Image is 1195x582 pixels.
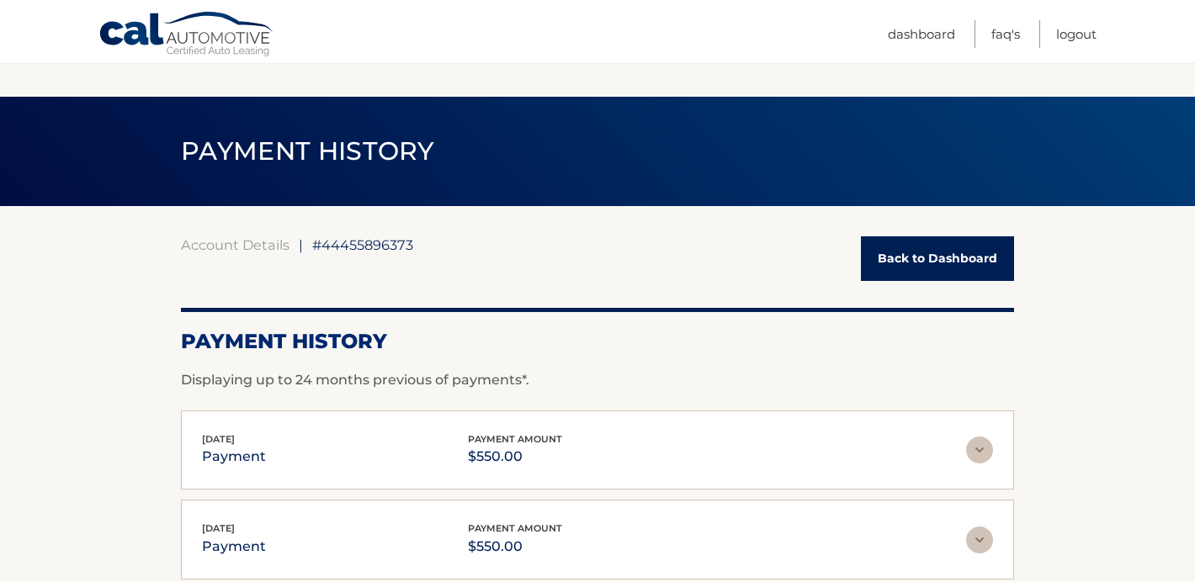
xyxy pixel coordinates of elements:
span: | [299,236,303,253]
span: [DATE] [202,522,235,534]
span: [DATE] [202,433,235,445]
span: PAYMENT HISTORY [181,135,434,167]
p: $550.00 [468,445,562,468]
p: payment [202,535,266,558]
a: Cal Automotive [98,11,275,60]
a: Back to Dashboard [861,236,1014,281]
p: Displaying up to 24 months previous of payments*. [181,370,1014,390]
a: FAQ's [991,20,1020,48]
span: payment amount [468,522,562,534]
span: payment amount [468,433,562,445]
a: Dashboard [888,20,955,48]
img: accordion-rest.svg [966,436,993,463]
p: payment [202,445,266,468]
img: accordion-rest.svg [966,526,993,553]
p: $550.00 [468,535,562,558]
a: Logout [1056,20,1097,48]
h2: Payment History [181,329,1014,354]
span: #44455896373 [312,236,413,253]
a: Account Details [181,236,289,253]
